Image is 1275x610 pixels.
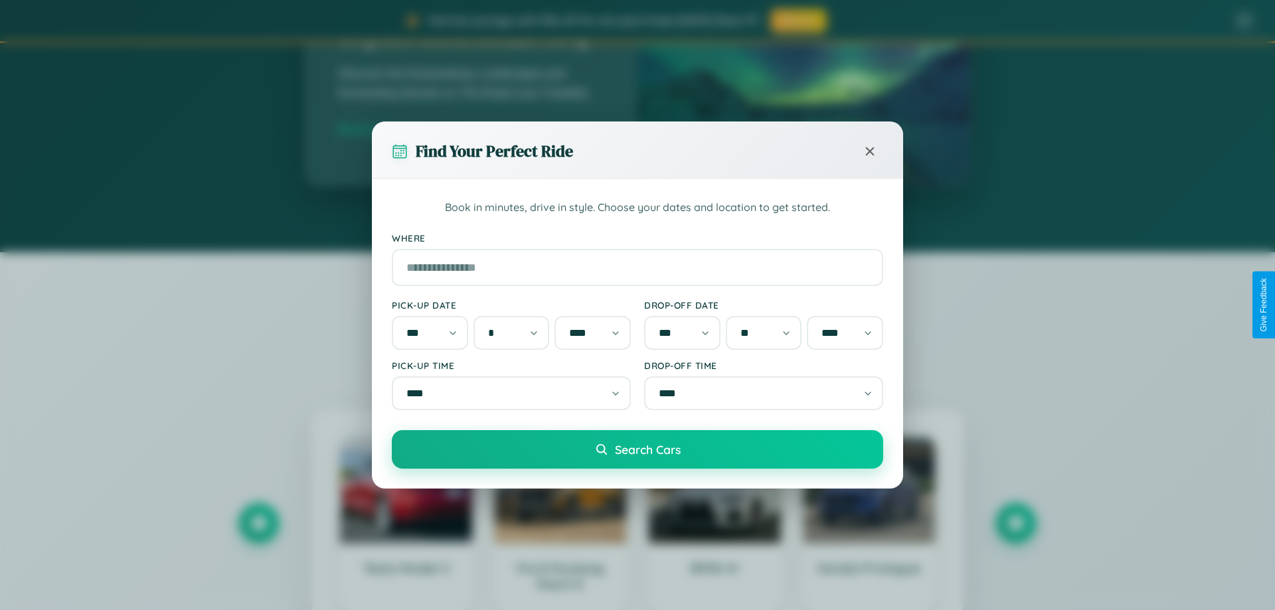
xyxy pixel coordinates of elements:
label: Drop-off Time [644,360,883,371]
h3: Find Your Perfect Ride [416,140,573,162]
button: Search Cars [392,430,883,469]
label: Pick-up Time [392,360,631,371]
label: Drop-off Date [644,299,883,311]
label: Pick-up Date [392,299,631,311]
p: Book in minutes, drive in style. Choose your dates and location to get started. [392,199,883,216]
label: Where [392,232,883,244]
span: Search Cars [615,442,681,457]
